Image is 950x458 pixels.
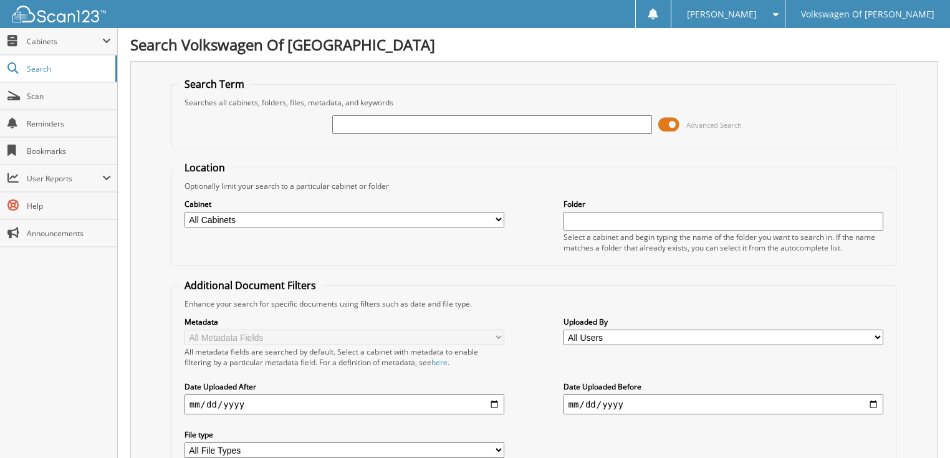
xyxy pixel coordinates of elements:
[178,181,890,191] div: Optionally limit your search to a particular cabinet or folder
[564,394,884,414] input: end
[185,381,505,392] label: Date Uploaded After
[27,201,111,211] span: Help
[27,91,111,102] span: Scan
[27,36,102,47] span: Cabinets
[564,199,884,209] label: Folder
[564,381,884,392] label: Date Uploaded Before
[564,232,884,253] div: Select a cabinet and begin typing the name of the folder you want to search in. If the name match...
[687,11,757,18] span: [PERSON_NAME]
[27,228,111,239] span: Announcements
[12,6,106,22] img: scan123-logo-white.svg
[178,298,890,309] div: Enhance your search for specific documents using filters such as date and file type.
[564,317,884,327] label: Uploaded By
[27,146,111,156] span: Bookmarks
[185,199,505,209] label: Cabinet
[185,429,505,440] label: File type
[185,317,505,327] label: Metadata
[431,357,448,368] a: here
[130,34,938,55] h1: Search Volkswagen Of [GEOGRAPHIC_DATA]
[27,64,109,74] span: Search
[178,279,322,292] legend: Additional Document Filters
[178,77,251,91] legend: Search Term
[178,161,231,174] legend: Location
[178,97,890,108] div: Searches all cabinets, folders, files, metadata, and keywords
[686,120,742,130] span: Advanced Search
[185,394,505,414] input: start
[185,346,505,368] div: All metadata fields are searched by default. Select a cabinet with metadata to enable filtering b...
[27,173,102,184] span: User Reports
[27,118,111,129] span: Reminders
[801,11,934,18] span: Volkswagen Of [PERSON_NAME]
